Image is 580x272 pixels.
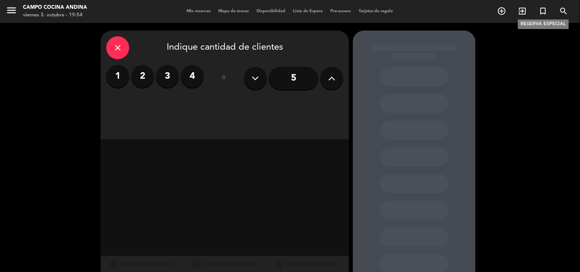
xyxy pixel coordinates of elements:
i: search [559,6,569,16]
span: Tarjetas de regalo [355,9,397,13]
button: menu [6,5,17,19]
div: ó [211,65,236,92]
span: Pre-acceso [327,9,355,13]
div: viernes 3. octubre - 19:54 [23,11,87,19]
span: Disponibilidad [253,9,289,13]
div: Reserva especial [518,19,569,29]
i: close [113,43,122,52]
span: Mapa de mesas [214,9,253,13]
label: 1 [106,65,129,88]
span: Mis reservas [183,9,214,13]
span: Lista de Espera [289,9,327,13]
i: exit_to_app [518,6,527,16]
i: menu [6,5,17,16]
i: turned_in_not [539,6,548,16]
label: 3 [156,65,179,88]
div: Campo Cocina Andina [23,4,87,11]
i: add_circle_outline [497,6,507,16]
label: 4 [181,65,204,88]
div: Indique cantidad de clientes [106,36,343,59]
label: 2 [131,65,154,88]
